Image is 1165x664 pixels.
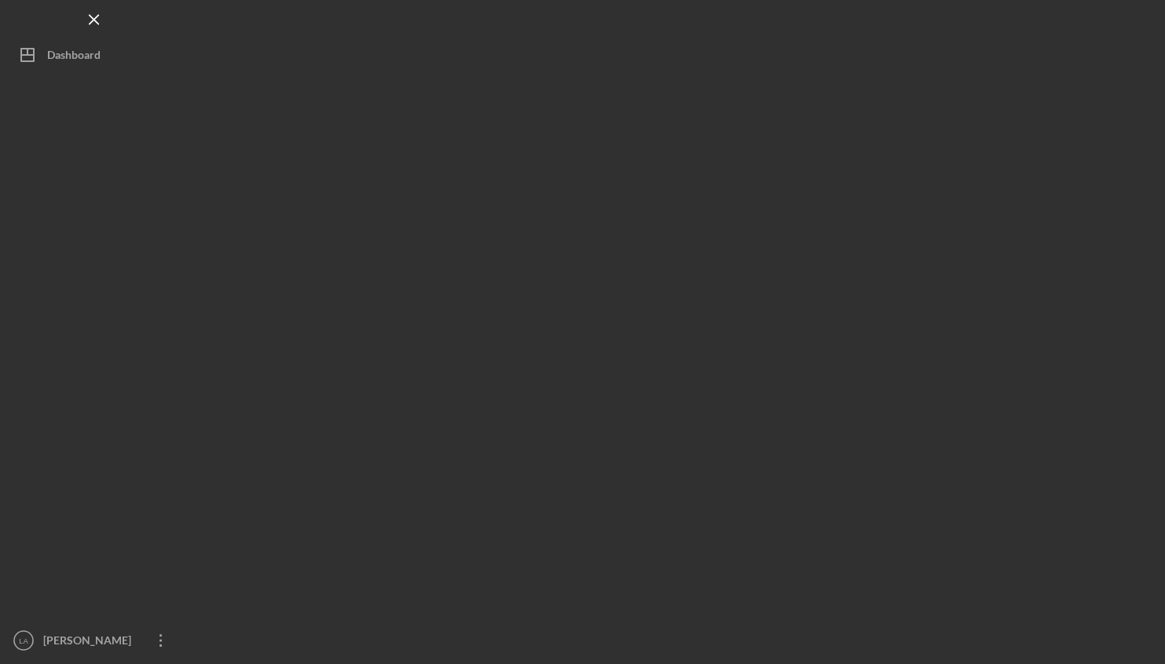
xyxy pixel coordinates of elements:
[47,39,101,75] div: Dashboard
[8,39,181,71] button: Dashboard
[8,625,181,656] button: LA[PERSON_NAME]
[39,625,141,660] div: [PERSON_NAME]
[19,637,28,645] text: LA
